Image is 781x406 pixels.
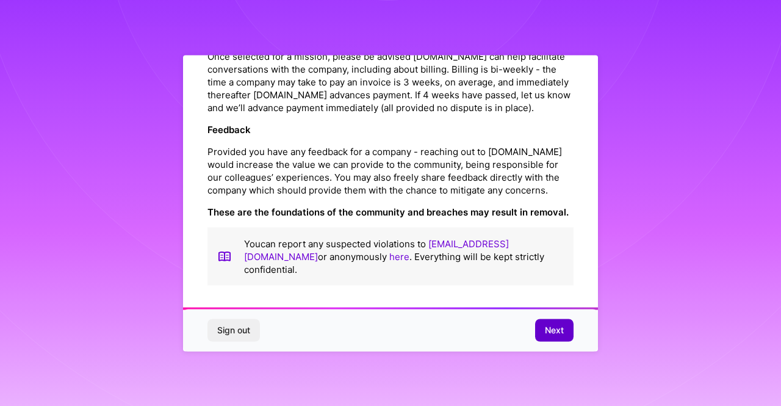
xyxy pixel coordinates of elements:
[207,145,574,196] p: Provided you have any feedback for a company - reaching out to [DOMAIN_NAME] would increase the v...
[389,250,409,262] a: here
[217,237,232,275] img: book icon
[535,319,574,341] button: Next
[207,49,574,114] p: Once selected for a mission, please be advised [DOMAIN_NAME] can help facilitate conversations wi...
[545,324,564,336] span: Next
[217,324,250,336] span: Sign out
[244,237,564,275] p: You can report any suspected violations to or anonymously . Everything will be kept strictly conf...
[244,237,509,262] a: [EMAIL_ADDRESS][DOMAIN_NAME]
[207,206,569,217] strong: These are the foundations of the community and breaches may result in removal.
[207,123,251,135] strong: Feedback
[207,319,260,341] button: Sign out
